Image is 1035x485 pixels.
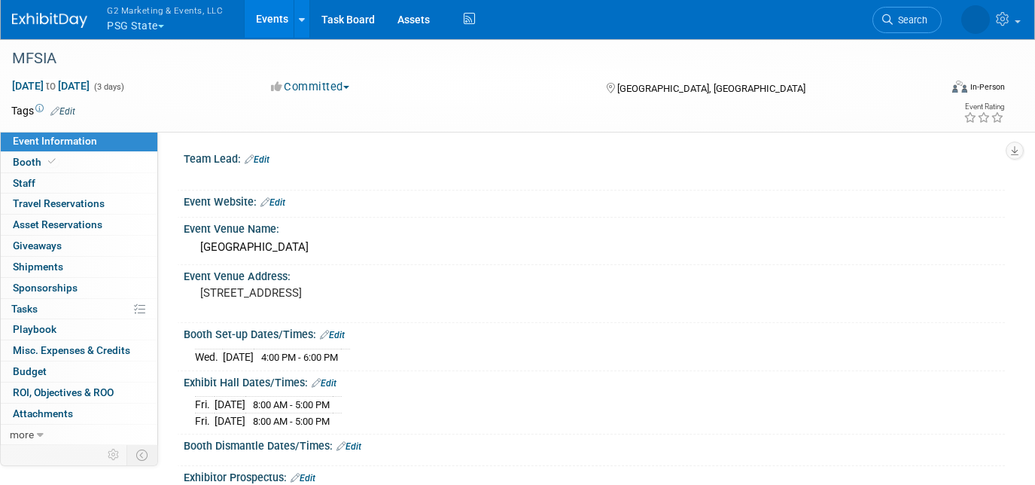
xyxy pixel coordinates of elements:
div: Exhibit Hall Dates/Times: [184,371,1005,391]
a: Giveaways [1,236,157,256]
a: Sponsorships [1,278,157,298]
div: Team Lead: [184,148,1005,167]
td: Personalize Event Tab Strip [101,445,127,465]
span: Budget [13,365,47,377]
div: Event Format [858,78,1005,101]
div: [GEOGRAPHIC_DATA] [195,236,994,259]
a: Edit [50,106,75,117]
span: Shipments [13,261,63,273]
td: [DATE] [215,397,245,413]
span: 8:00 AM - 5:00 PM [253,416,330,427]
td: Toggle Event Tabs [127,445,158,465]
a: Travel Reservations [1,194,157,214]
a: Tasks [1,299,157,319]
a: Edit [320,330,345,340]
span: more [10,429,34,441]
pre: [STREET_ADDRESS] [200,286,510,300]
span: Sponsorships [13,282,78,294]
a: Edit [336,441,361,452]
td: Wed. [195,349,223,365]
span: Staff [13,177,35,189]
img: ExhibitDay [12,13,87,28]
a: Misc. Expenses & Credits [1,340,157,361]
span: G2 Marketing & Events, LLC [107,2,223,18]
td: Tags [11,103,75,118]
a: Staff [1,173,157,194]
a: Edit [291,473,315,483]
span: Booth [13,156,59,168]
div: In-Person [970,81,1005,93]
div: Event Website: [184,191,1005,210]
td: Fri. [195,397,215,413]
button: Committed [266,79,355,95]
td: [DATE] [223,349,254,365]
div: Event Venue Address: [184,265,1005,284]
a: more [1,425,157,445]
a: Budget [1,361,157,382]
a: Asset Reservations [1,215,157,235]
span: Asset Reservations [13,218,102,230]
div: Event Rating [963,103,1004,111]
a: Attachments [1,404,157,424]
span: Search [893,14,927,26]
a: Edit [260,197,285,208]
a: ROI, Objectives & ROO [1,383,157,403]
div: MFSIA [7,45,921,72]
span: Travel Reservations [13,197,105,209]
img: Laine Butler [961,5,990,34]
a: Event Information [1,131,157,151]
a: Playbook [1,319,157,340]
i: Booth reservation complete [48,157,56,166]
div: Booth Set-up Dates/Times: [184,323,1005,343]
a: Edit [312,378,336,389]
span: Giveaways [13,239,62,252]
span: Misc. Expenses & Credits [13,344,130,356]
span: to [44,80,58,92]
a: Search [872,7,942,33]
span: (3 days) [93,82,124,92]
a: Shipments [1,257,157,277]
td: Fri. [195,413,215,429]
span: Tasks [11,303,38,315]
span: ROI, Objectives & ROO [13,386,114,398]
img: Format-Inperson.png [952,81,967,93]
span: [GEOGRAPHIC_DATA], [GEOGRAPHIC_DATA] [617,83,805,94]
span: [DATE] [DATE] [11,79,90,93]
span: Attachments [13,407,73,419]
a: Booth [1,152,157,172]
div: Event Venue Name: [184,218,1005,236]
div: Booth Dismantle Dates/Times: [184,435,1005,454]
a: Edit [245,154,269,165]
span: 8:00 AM - 5:00 PM [253,399,330,410]
span: 4:00 PM - 6:00 PM [261,352,338,363]
td: [DATE] [215,413,245,429]
span: Event Information [13,135,97,147]
span: Playbook [13,323,56,335]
